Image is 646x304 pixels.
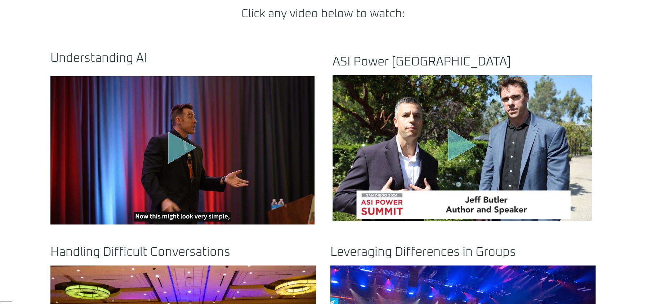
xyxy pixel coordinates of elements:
[50,246,316,258] h2: Handling Difficult Conversations
[330,246,596,258] h2: Leveraging Differences in Groups
[50,52,315,64] h2: Understanding AI
[50,8,596,20] h2: Click any video below to watch:
[333,56,592,68] h2: ASI Power [GEOGRAPHIC_DATA]
[444,129,480,167] div: Play Video
[164,131,200,169] div: Play Video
